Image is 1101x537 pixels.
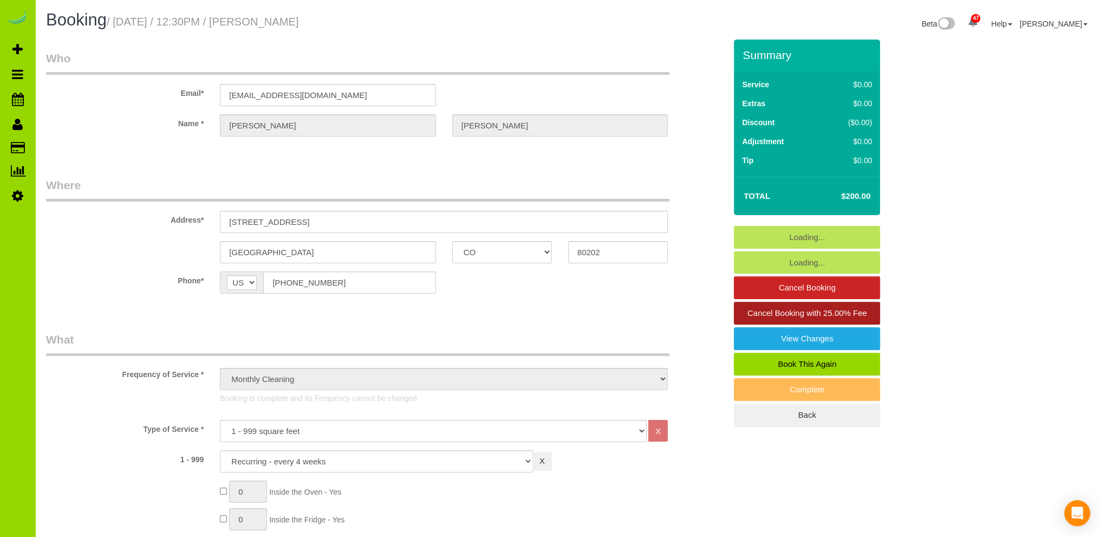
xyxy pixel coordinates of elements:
[263,271,435,294] input: Phone*
[825,136,872,147] div: $0.00
[734,353,880,376] a: Book This Again
[46,177,669,202] legend: Where
[971,14,980,23] span: 47
[107,16,298,28] small: / [DATE] / 12:30PM / [PERSON_NAME]
[825,117,872,128] div: ($0.00)
[38,271,212,286] label: Phone*
[38,450,212,465] label: 1 - 999
[742,155,753,166] label: Tip
[742,49,875,61] h3: Summary
[825,98,872,109] div: $0.00
[962,11,983,35] a: 47
[1064,500,1090,526] div: Open Intercom Messenger
[922,20,955,28] a: Beta
[825,155,872,166] div: $0.00
[809,192,870,201] h4: $200.00
[38,365,212,380] label: Frequency of Service *
[734,327,880,350] a: View Changes
[46,332,669,356] legend: What
[744,191,770,200] strong: Total
[452,114,668,137] input: Last Name*
[991,20,1012,28] a: Help
[220,84,435,106] input: Email*
[532,452,552,470] a: X
[46,50,669,75] legend: Who
[747,308,867,318] span: Cancel Booking with 25.00% Fee
[38,114,212,129] label: Name *
[1020,20,1087,28] a: [PERSON_NAME]
[38,420,212,435] label: Type of Service *
[742,136,784,147] label: Adjustment
[269,515,344,524] span: Inside the Fridge - Yes
[220,114,435,137] input: First Name*
[742,98,765,109] label: Extras
[6,11,28,26] img: Automaid Logo
[38,211,212,225] label: Address*
[734,276,880,299] a: Cancel Booking
[220,393,668,404] p: Booking is complete and its Frequency cannot be changed
[734,302,880,325] a: Cancel Booking with 25.00% Fee
[825,79,872,90] div: $0.00
[38,84,212,99] label: Email*
[937,17,955,31] img: New interface
[742,79,769,90] label: Service
[269,488,341,496] span: Inside the Oven - Yes
[734,404,880,426] a: Back
[568,241,668,263] input: Zip Code*
[220,241,435,263] input: City*
[46,10,107,29] span: Booking
[742,117,774,128] label: Discount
